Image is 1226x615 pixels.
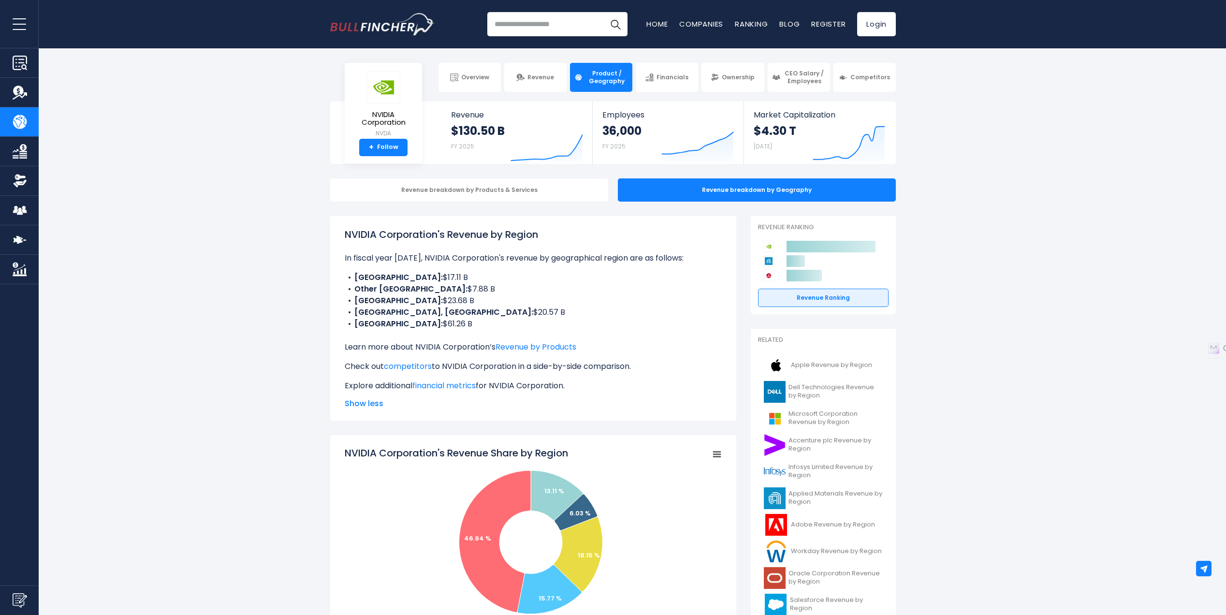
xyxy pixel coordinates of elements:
a: CEO Salary / Employees [768,63,830,92]
img: ORCL logo [764,567,786,589]
span: Applied Materials Revenue by Region [788,490,883,506]
li: $17.11 B [345,272,722,283]
text: 46.94 % [464,534,491,543]
a: Home [646,19,668,29]
a: Revenue by Products [496,341,576,352]
span: Infosys Limited Revenue by Region [788,463,883,480]
a: Market Capitalization $4.30 T [DATE] [744,102,895,164]
p: Check out to NVIDIA Corporation in a side-by-side comparison. [345,361,722,372]
a: competitors [384,361,432,372]
strong: $4.30 T [754,123,796,138]
span: Competitors [850,73,890,81]
b: Other [GEOGRAPHIC_DATA]: [354,283,467,294]
li: $20.57 B [345,307,722,318]
span: Revenue [451,110,583,119]
span: Overview [461,73,489,81]
a: Register [811,19,846,29]
span: Salesforce Revenue by Region [790,596,883,613]
span: CEO Salary / Employees [783,70,826,85]
a: Workday Revenue by Region [758,538,889,565]
a: Accenture plc Revenue by Region [758,432,889,458]
p: Revenue Ranking [758,223,889,232]
a: Dell Technologies Revenue by Region [758,379,889,405]
img: WDAY logo [764,541,788,562]
b: [GEOGRAPHIC_DATA]: [354,295,443,306]
span: Oracle Corporation Revenue by Region [788,570,883,586]
text: 18.15 % [578,551,600,560]
img: Ownership [13,174,27,188]
span: NVIDIA Corporation [352,111,414,127]
b: [GEOGRAPHIC_DATA]: [354,272,443,283]
li: $7.88 B [345,283,722,295]
a: Employees 36,000 FY 2025 [593,102,743,164]
span: Revenue [527,73,554,81]
a: Microsoft Corporation Revenue by Region [758,405,889,432]
img: DELL logo [764,381,786,403]
span: Adobe Revenue by Region [791,521,875,529]
a: Overview [438,63,501,92]
img: NVIDIA Corporation competitors logo [763,241,774,252]
span: Workday Revenue by Region [791,547,882,556]
img: INFY logo [764,461,786,483]
h1: NVIDIA Corporation's Revenue by Region [345,227,722,242]
strong: 36,000 [602,123,642,138]
img: AMAT logo [764,487,786,509]
b: [GEOGRAPHIC_DATA], [GEOGRAPHIC_DATA]: [354,307,533,318]
span: Product / Geography [585,70,628,85]
p: Learn more about NVIDIA Corporation’s [345,341,722,353]
div: Revenue breakdown by Geography [618,178,896,202]
a: Product / Geography [570,63,632,92]
a: Revenue Ranking [758,289,889,307]
a: Adobe Revenue by Region [758,512,889,538]
a: Companies [679,19,723,29]
text: 6.03 % [569,509,591,518]
span: Market Capitalization [754,110,885,119]
a: Competitors [833,63,896,92]
a: Login [857,12,896,36]
span: Financials [657,73,688,81]
span: Microsoft Corporation Revenue by Region [788,410,883,426]
span: Accenture plc Revenue by Region [788,437,883,453]
a: Revenue $130.50 B FY 2025 [441,102,593,164]
span: Apple Revenue by Region [791,361,872,369]
p: Related [758,336,889,344]
a: Oracle Corporation Revenue by Region [758,565,889,591]
img: Applied Materials competitors logo [763,255,774,267]
text: 13.11 % [544,486,564,496]
button: Search [603,12,628,36]
a: Go to homepage [330,13,434,35]
a: NVIDIA Corporation NVDA [352,71,415,139]
li: $23.68 B [345,295,722,307]
a: Infosys Limited Revenue by Region [758,458,889,485]
p: In fiscal year [DATE], NVIDIA Corporation's revenue by geographical region are as follows: [345,252,722,264]
img: AAPL logo [764,354,788,376]
a: financial metrics [412,380,476,391]
li: $61.26 B [345,318,722,330]
a: Blog [779,19,800,29]
span: Employees [602,110,733,119]
div: Revenue breakdown by Products & Services [330,178,608,202]
strong: + [369,143,374,152]
strong: $130.50 B [451,123,505,138]
img: Broadcom competitors logo [763,270,774,281]
a: Ranking [735,19,768,29]
small: FY 2025 [451,142,474,150]
tspan: NVIDIA Corporation's Revenue Share by Region [345,446,568,460]
span: Show less [345,398,722,410]
small: FY 2025 [602,142,626,150]
img: Bullfincher logo [330,13,435,35]
a: Revenue [504,63,567,92]
span: Ownership [722,73,755,81]
img: ADBE logo [764,514,788,536]
a: Apple Revenue by Region [758,352,889,379]
a: Financials [636,63,698,92]
small: NVDA [352,129,414,138]
img: MSFT logo [764,408,786,429]
small: [DATE] [754,142,772,150]
img: ACN logo [764,434,786,456]
a: +Follow [359,139,408,156]
b: [GEOGRAPHIC_DATA]: [354,318,443,329]
text: 15.77 % [539,594,562,603]
a: Applied Materials Revenue by Region [758,485,889,512]
a: Ownership [701,63,764,92]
